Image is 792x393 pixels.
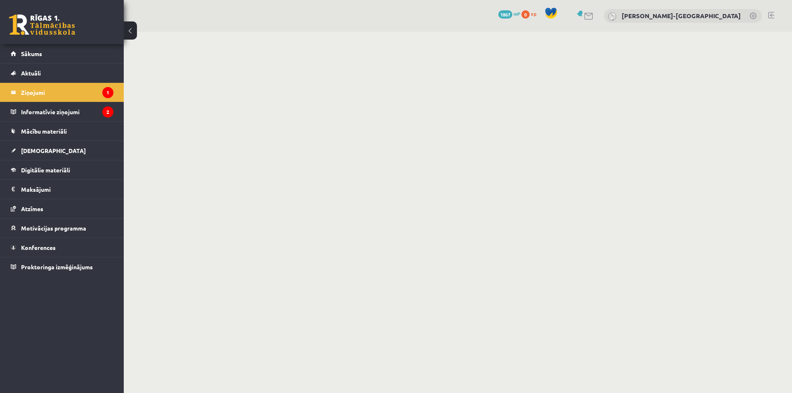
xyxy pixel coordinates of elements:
[21,205,43,212] span: Atzīmes
[521,10,540,17] a: 0 xp
[21,69,41,77] span: Aktuāli
[21,166,70,174] span: Digitālie materiāli
[9,14,75,35] a: Rīgas 1. Tālmācības vidusskola
[11,64,113,82] a: Aktuāli
[11,180,113,199] a: Maksājumi
[11,102,113,121] a: Informatīvie ziņojumi2
[11,199,113,218] a: Atzīmes
[531,10,536,17] span: xp
[498,10,512,19] span: 1867
[102,87,113,98] i: 1
[11,83,113,102] a: Ziņojumi1
[11,160,113,179] a: Digitālie materiāli
[11,44,113,63] a: Sākums
[608,12,616,21] img: Elīza Vintere-Dutka
[21,102,113,121] legend: Informatīvie ziņojumi
[102,106,113,118] i: 2
[622,12,741,20] a: [PERSON_NAME]-[GEOGRAPHIC_DATA]
[21,127,67,135] span: Mācību materiāli
[21,224,86,232] span: Motivācijas programma
[11,141,113,160] a: [DEMOGRAPHIC_DATA]
[514,10,520,17] span: mP
[498,10,520,17] a: 1867 mP
[11,122,113,141] a: Mācību materiāli
[11,238,113,257] a: Konferences
[21,83,113,102] legend: Ziņojumi
[11,219,113,238] a: Motivācijas programma
[11,257,113,276] a: Proktoringa izmēģinājums
[21,147,86,154] span: [DEMOGRAPHIC_DATA]
[21,263,93,271] span: Proktoringa izmēģinājums
[21,180,113,199] legend: Maksājumi
[21,50,42,57] span: Sākums
[21,244,56,251] span: Konferences
[521,10,530,19] span: 0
